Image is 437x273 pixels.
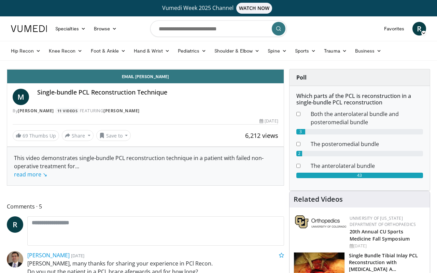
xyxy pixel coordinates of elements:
[296,74,307,81] strong: Poll
[7,216,23,233] a: R
[296,93,423,106] h6: Which parts af the PCL is reconstruction in a single-bundle PCL reconstruction
[306,140,428,148] dd: The posteromedial bundle
[11,25,47,32] img: VuMedi Logo
[306,162,428,170] dd: The anterolateral bundle
[55,108,80,114] a: 11 Videos
[51,22,90,35] a: Specialties
[7,70,284,83] a: Email [PERSON_NAME]
[18,108,54,114] a: [PERSON_NAME]
[27,252,70,259] a: [PERSON_NAME]
[103,108,140,114] a: [PERSON_NAME]
[13,89,29,105] a: M
[296,173,423,178] div: 43
[37,89,278,96] h4: Single-bundle PCL Reconstruction Technique
[236,3,272,14] span: WATCH NOW
[264,44,291,58] a: Spine
[90,22,121,35] a: Browse
[380,22,408,35] a: Favorites
[412,22,426,35] a: R
[7,69,284,70] video-js: Video Player
[349,252,426,273] h3: Single Bundle Tibial Inlay PCL Reconstruction with [MEDICAL_DATA] A…
[87,44,130,58] a: Foot & Ankle
[96,130,131,141] button: Save to
[294,195,343,203] h4: Related Videos
[23,132,28,139] span: 69
[306,110,428,126] dd: Both the anterolateral bundle and posteromedial bundle
[296,151,302,156] div: 2
[351,44,386,58] a: Business
[350,215,416,227] a: University of [US_STATE] Department of Orthopaedics
[14,171,47,178] a: read more ↘
[259,118,278,124] div: [DATE]
[12,3,425,14] a: Vumedi Week 2025 ChannelWATCH NOW
[14,154,277,178] div: This video demonstrates single-bundle PCL reconstruction technique in a patient with failed non-o...
[150,20,287,37] input: Search topics, interventions
[295,215,346,228] img: 355603a8-37da-49b6-856f-e00d7e9307d3.png.150x105_q85_autocrop_double_scale_upscale_version-0.2.png
[7,202,284,211] span: Comments 5
[7,251,23,268] img: Avatar
[174,44,210,58] a: Pediatrics
[45,44,87,58] a: Knee Recon
[296,129,305,134] div: 3
[291,44,320,58] a: Sports
[130,44,174,58] a: Hand & Wrist
[7,44,45,58] a: Hip Recon
[320,44,351,58] a: Trauma
[13,130,59,141] a: 69 Thumbs Up
[350,228,410,242] a: 20th Annual CU Sports Medicine Fall Symposium
[350,243,424,249] div: [DATE]
[13,108,278,114] div: By FEATURING
[245,131,278,140] span: 6,212 views
[210,44,264,58] a: Shoulder & Elbow
[62,130,94,141] button: Share
[71,253,84,259] small: [DATE]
